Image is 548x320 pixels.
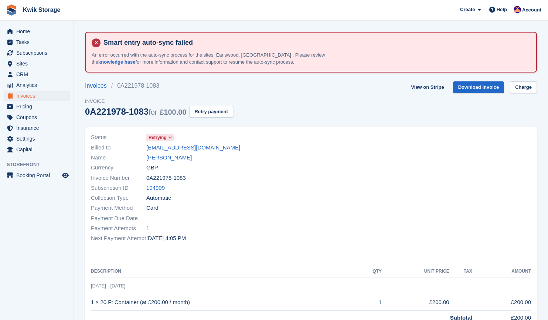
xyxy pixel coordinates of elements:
[382,294,449,311] td: £200.00
[85,81,111,90] a: Invoices
[449,266,472,277] th: Tax
[4,48,70,58] a: menu
[91,214,146,223] span: Payment Due Date
[91,294,357,311] td: 1 × 20 Ft Container (at £200.00 / month)
[4,144,70,155] a: menu
[91,174,146,182] span: Invoice Number
[146,174,186,182] span: 0A221978-1083
[4,37,70,47] a: menu
[160,108,186,116] span: £100.00
[146,234,186,243] time: 2025-09-03 15:05:10 UTC
[4,170,70,181] a: menu
[16,58,61,69] span: Sites
[16,101,61,112] span: Pricing
[91,133,146,142] span: Status
[91,154,146,162] span: Name
[189,106,233,118] button: Retry payment
[472,266,531,277] th: Amount
[7,161,74,168] span: Storefront
[16,112,61,122] span: Coupons
[91,234,146,243] span: Next Payment Attempt
[91,194,146,202] span: Collection Type
[16,80,61,90] span: Analytics
[101,38,530,47] h4: Smart entry auto-sync failed
[146,133,174,142] a: Retrying
[146,184,165,192] a: 104909
[149,134,167,141] span: Retrying
[146,164,158,172] span: GBP
[16,91,61,101] span: Invoices
[514,6,521,13] img: Jade Stanley
[91,283,125,289] span: [DATE] - [DATE]
[16,26,61,37] span: Home
[4,134,70,144] a: menu
[146,154,192,162] a: [PERSON_NAME]
[16,123,61,133] span: Insurance
[4,91,70,101] a: menu
[382,266,449,277] th: Unit Price
[61,171,70,180] a: Preview store
[16,37,61,47] span: Tasks
[522,6,541,14] span: Account
[408,81,447,94] a: View on Stripe
[91,224,146,233] span: Payment Attempts
[4,112,70,122] a: menu
[4,101,70,112] a: menu
[85,98,233,105] span: Invoice
[510,81,537,94] a: Charge
[357,266,382,277] th: QTY
[16,48,61,58] span: Subscriptions
[91,266,357,277] th: Description
[146,194,171,202] span: Automatic
[4,69,70,80] a: menu
[146,144,240,152] a: [EMAIL_ADDRESS][DOMAIN_NAME]
[497,6,507,13] span: Help
[16,144,61,155] span: Capital
[91,204,146,212] span: Payment Method
[146,204,159,212] span: Card
[4,80,70,90] a: menu
[4,123,70,133] a: menu
[16,170,61,181] span: Booking Portal
[357,294,382,311] td: 1
[91,164,146,172] span: Currency
[92,51,350,66] p: An error occurred with the auto-sync process for the sites: Earlswood, [GEOGRAPHIC_DATA] . Please...
[146,224,149,233] span: 1
[91,184,146,192] span: Subscription ID
[16,134,61,144] span: Settings
[85,81,233,90] nav: breadcrumbs
[4,58,70,69] a: menu
[20,4,63,16] a: Kwik Storage
[85,107,186,117] div: 0A221978-1083
[4,26,70,37] a: menu
[460,6,475,13] span: Create
[149,108,157,116] span: for
[453,81,504,94] a: Download Invoice
[91,144,146,152] span: Billed to
[6,4,17,16] img: stora-icon-8386f47178a22dfd0bd8f6a31ec36ba5ce8667c1dd55bd0f319d3a0aa187defe.svg
[98,59,135,65] a: knowledge base
[16,69,61,80] span: CRM
[472,294,531,311] td: £200.00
